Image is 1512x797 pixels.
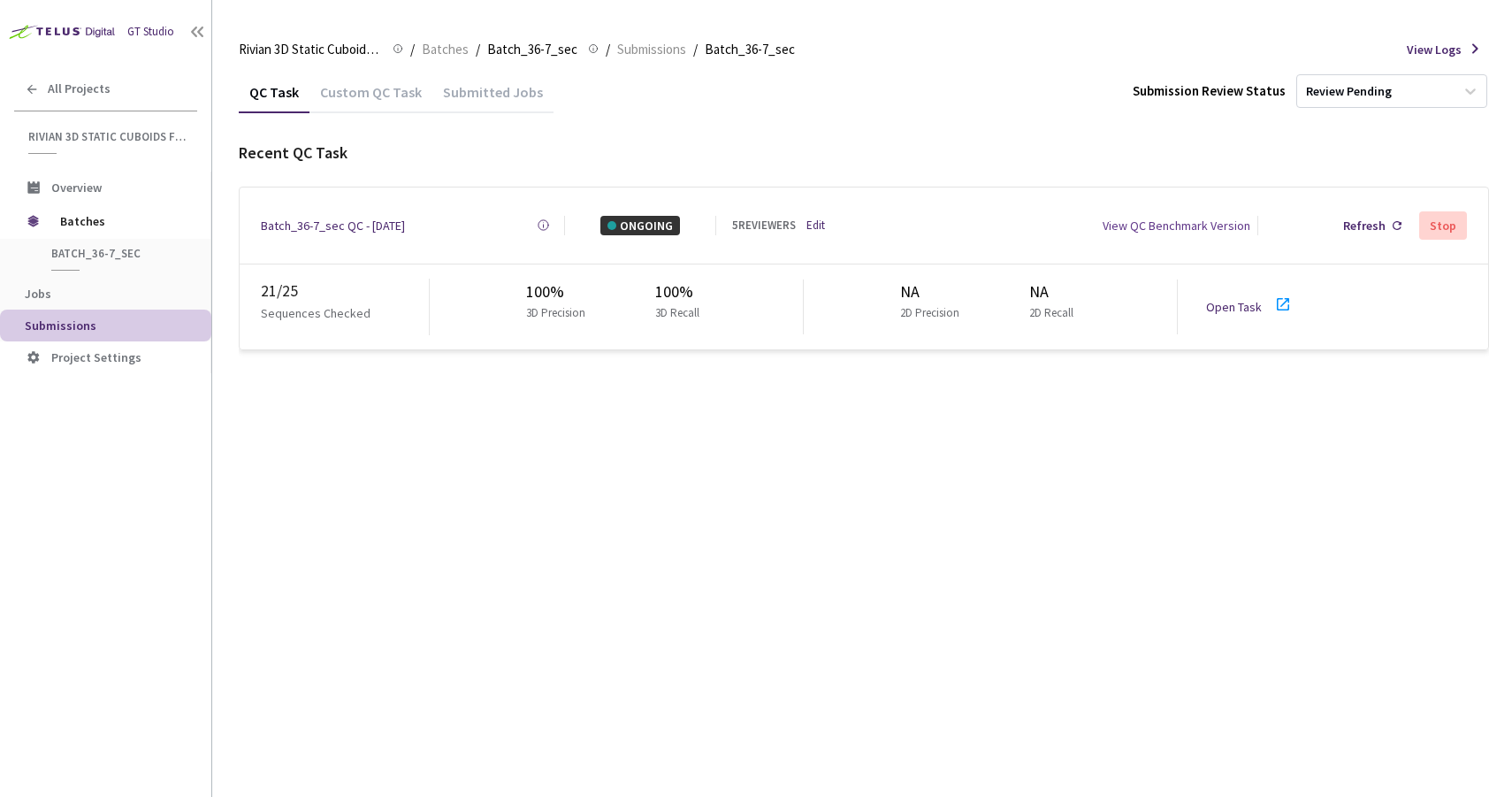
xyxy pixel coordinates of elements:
[239,83,309,113] div: QC Task
[617,39,686,60] span: Submissions
[1029,304,1073,322] p: 2D Recall
[806,217,825,234] a: Edit
[239,39,382,60] span: Rivian 3D Static Cuboids fixed[2024-25]
[261,279,429,303] div: 21 / 25
[614,39,690,58] a: Submissions
[1430,218,1456,233] div: Stop
[1343,216,1386,235] div: Refresh
[261,216,405,235] a: Batch_36-7_sec QC - [DATE]
[526,280,592,304] div: 100%
[51,349,141,365] span: Project Settings
[900,304,959,322] p: 2D Precision
[655,304,699,322] p: 3D Recall
[261,303,370,323] p: Sequences Checked
[1306,83,1392,100] div: Review Pending
[239,141,1489,165] div: Recent QC Task
[309,83,432,113] div: Custom QC Task
[900,280,966,304] div: NA
[432,83,554,113] div: Submitted Jobs
[25,318,96,333] span: Submissions
[526,304,585,322] p: 3D Precision
[606,39,610,60] li: /
[1407,40,1462,59] span: View Logs
[51,246,182,261] span: Batch_36-7_sec
[25,286,51,302] span: Jobs
[410,39,415,60] li: /
[127,23,174,41] div: GT Studio
[487,39,577,60] span: Batch_36-7_sec
[1103,216,1250,235] div: View QC Benchmark Version
[1133,80,1286,102] div: Submission Review Status
[693,39,698,60] li: /
[705,39,795,60] span: Batch_36-7_sec
[476,39,480,60] li: /
[655,280,706,304] div: 100%
[51,180,102,195] span: Overview
[60,203,181,239] span: Batches
[48,81,111,96] span: All Projects
[28,129,187,144] span: Rivian 3D Static Cuboids fixed[2024-25]
[418,39,472,58] a: Batches
[1029,280,1081,304] div: NA
[732,217,796,234] div: 5 REVIEWERS
[1206,299,1262,315] a: Open Task
[422,39,469,60] span: Batches
[600,216,680,235] div: ONGOING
